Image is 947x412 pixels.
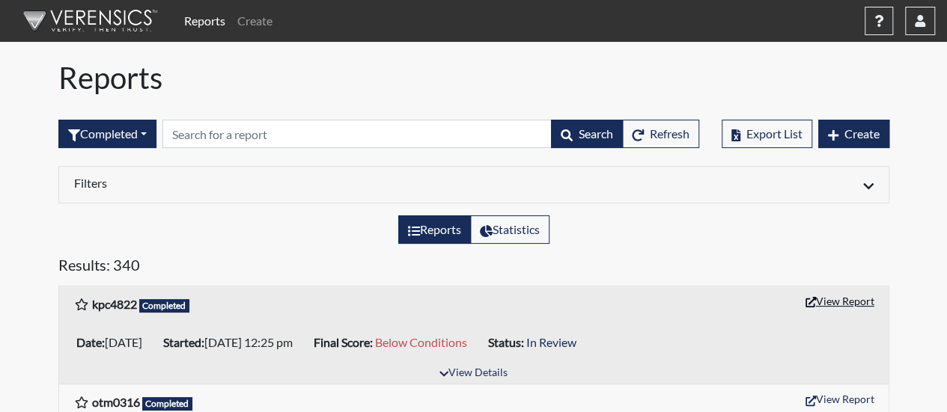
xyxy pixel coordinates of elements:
[746,126,803,141] span: Export List
[722,120,812,148] button: Export List
[58,60,889,96] h1: Reports
[551,120,623,148] button: Search
[488,335,524,349] b: Status:
[63,176,885,194] div: Click to expand/collapse filters
[74,176,463,190] h6: Filters
[844,126,880,141] span: Create
[398,215,471,244] label: View the list of reports
[231,6,278,36] a: Create
[622,120,699,148] button: Refresh
[650,126,689,141] span: Refresh
[76,335,105,349] b: Date:
[799,289,881,313] button: View Report
[178,6,231,36] a: Reports
[799,387,881,411] button: View Report
[58,120,156,148] div: Filter by interview status
[526,335,576,349] span: In Review
[433,363,514,384] button: View Details
[818,120,889,148] button: Create
[142,397,193,411] span: Completed
[157,330,308,354] li: [DATE] 12:25 pm
[58,120,156,148] button: Completed
[314,335,373,349] b: Final Score:
[579,126,613,141] span: Search
[58,256,889,280] h5: Results: 340
[470,215,549,244] label: View statistics about completed interviews
[163,335,204,349] b: Started:
[162,120,552,148] input: Search by Registration ID, Interview Number, or Investigation Name.
[70,330,157,354] li: [DATE]
[139,299,190,313] span: Completed
[375,335,467,349] span: Below Conditions
[92,395,140,409] b: otm0316
[92,297,137,311] b: kpc4822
